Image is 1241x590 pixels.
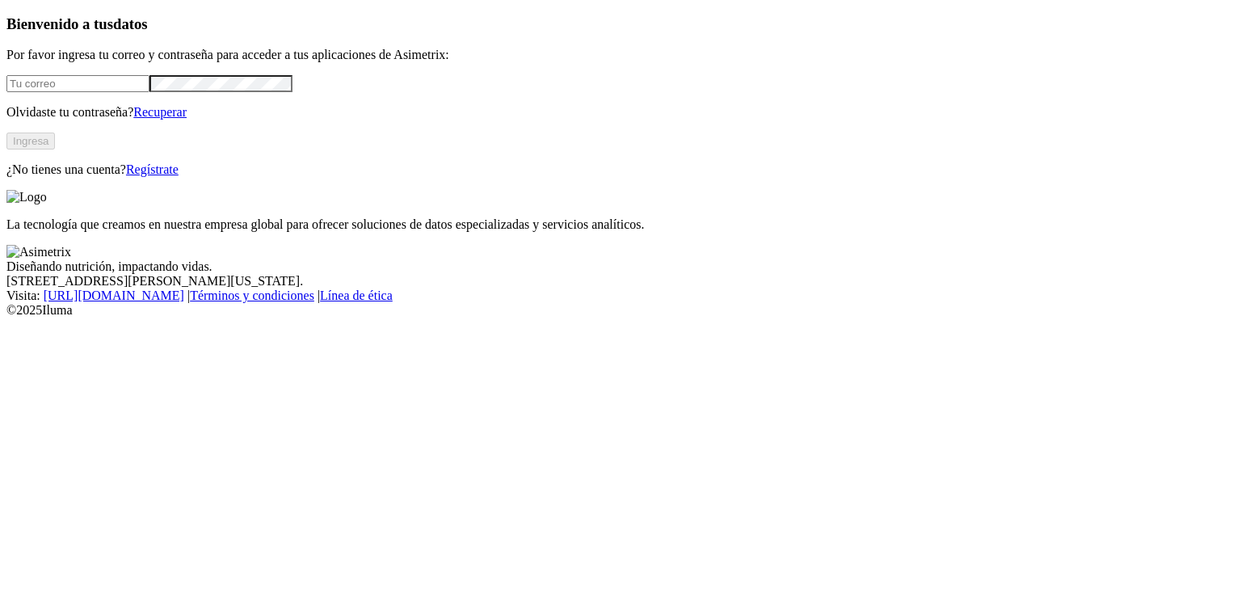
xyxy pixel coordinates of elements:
[6,75,149,92] input: Tu correo
[6,259,1235,274] div: Diseñando nutrición, impactando vidas.
[44,289,184,302] a: [URL][DOMAIN_NAME]
[6,274,1235,289] div: [STREET_ADDRESS][PERSON_NAME][US_STATE].
[190,289,314,302] a: Términos y condiciones
[6,217,1235,232] p: La tecnología que creamos en nuestra empresa global para ofrecer soluciones de datos especializad...
[6,133,55,150] button: Ingresa
[133,105,187,119] a: Recuperar
[6,245,71,259] img: Asimetrix
[6,162,1235,177] p: ¿No tienes una cuenta?
[6,303,1235,318] div: © 2025 Iluma
[126,162,179,176] a: Regístrate
[6,190,47,204] img: Logo
[6,289,1235,303] div: Visita : | |
[6,15,1235,33] h3: Bienvenido a tus
[113,15,148,32] span: datos
[6,105,1235,120] p: Olvidaste tu contraseña?
[320,289,393,302] a: Línea de ética
[6,48,1235,62] p: Por favor ingresa tu correo y contraseña para acceder a tus aplicaciones de Asimetrix:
